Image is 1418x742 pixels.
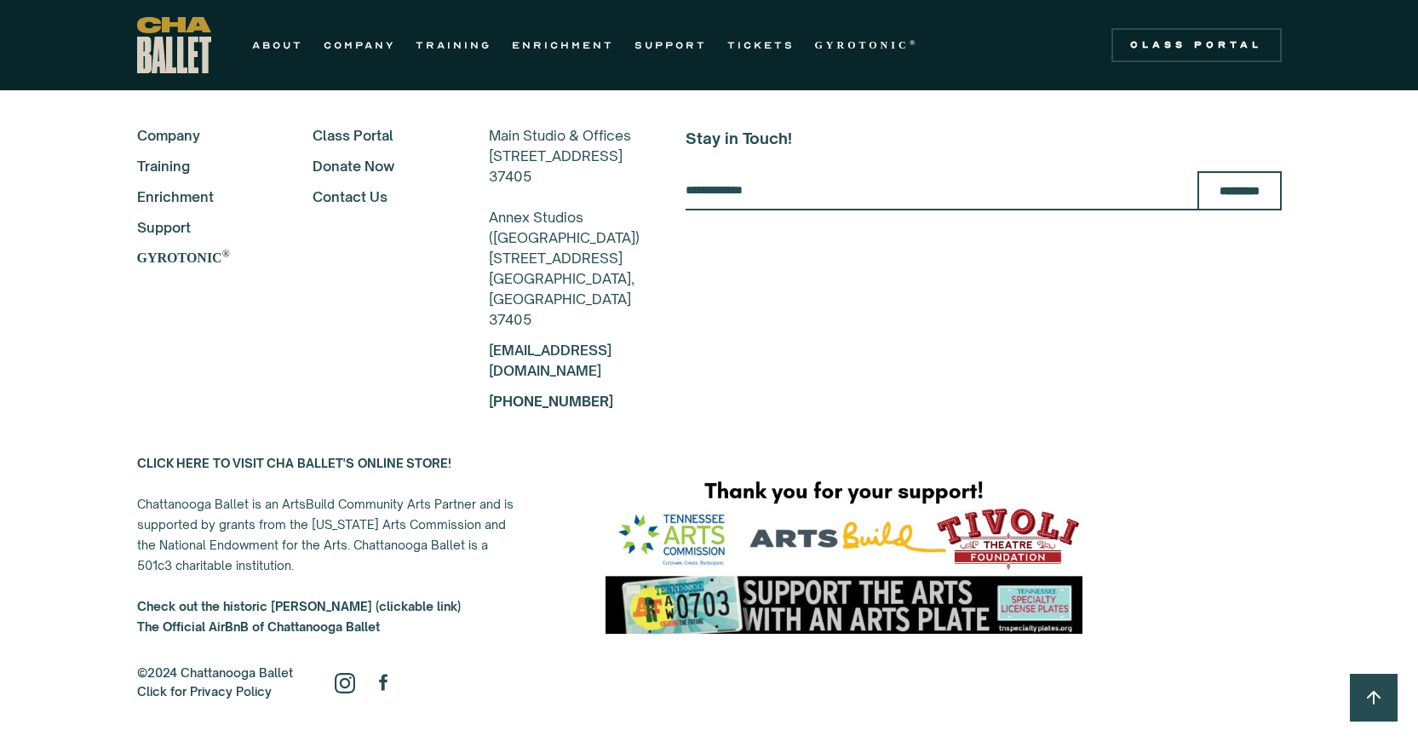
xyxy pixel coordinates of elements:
[910,38,919,47] sup: ®
[222,248,230,260] sup: ®
[815,35,919,55] a: GYROTONIC®
[489,342,611,379] a: [EMAIL_ADDRESS][DOMAIN_NAME]
[137,217,267,238] a: Support
[686,125,1282,151] h5: Stay in Touch!
[686,171,1282,210] form: Email Form
[489,393,613,410] a: [PHONE_NUMBER]
[634,35,707,55] a: SUPPORT
[137,17,211,73] a: home
[137,187,267,207] a: Enrichment
[137,664,293,701] div: ©2024 Chattanooga Ballet
[313,156,443,176] a: Donate Now
[137,250,222,265] strong: GYROTONIC
[137,456,451,470] a: CLICK HERE TO VISIT CHA BALLET'S ONLINE STORE!
[137,619,380,634] strong: The Official AirBnB of Chattanooga Ballet
[137,248,267,268] a: GYROTONIC®
[489,125,640,330] div: Main Studio & Offices [STREET_ADDRESS] 37405 Annex Studios ([GEOGRAPHIC_DATA]) [STREET_ADDRESS] [...
[137,156,267,176] a: Training
[324,35,395,55] a: COMPANY
[727,35,795,55] a: TICKETS
[815,39,910,51] strong: GYROTONIC
[313,187,443,207] a: Contact Us
[1111,28,1282,62] a: Class Portal
[1122,38,1272,52] div: Class Portal
[137,125,267,146] a: Company
[137,684,272,699] a: Click for Privacy Policy
[512,35,614,55] a: ENRICHMENT
[137,599,461,613] a: Check out the historic [PERSON_NAME] (clickable link)
[252,35,303,55] a: ABOUT
[137,453,520,637] div: Chattanooga Ballet is an ArtsBuild Community Arts Partner and is supported by grants from the [US...
[416,35,491,55] a: TRAINING
[313,125,443,146] a: Class Portal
